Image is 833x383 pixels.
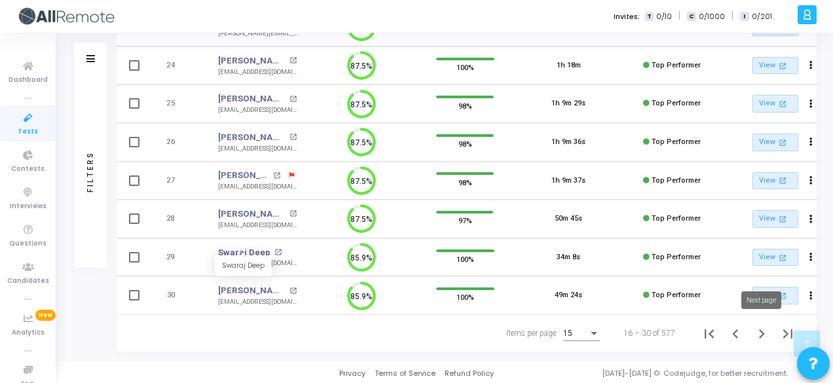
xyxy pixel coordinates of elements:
button: Actions [802,210,821,228]
button: Last page [775,320,801,346]
td: 28 [149,200,205,238]
a: View [752,57,798,75]
span: I [740,12,749,22]
a: [PERSON_NAME] [218,208,286,221]
span: 98% [458,99,472,112]
mat-icon: open_in_new [273,172,280,179]
button: Actions [802,56,821,75]
span: Questions [9,238,46,249]
button: Previous page [722,320,749,346]
a: Privacy [339,368,365,379]
span: Analytics [12,327,45,338]
div: Items per page: [506,327,558,339]
div: [EMAIL_ADDRESS][DOMAIN_NAME] [218,182,297,192]
td: 29 [149,238,205,277]
mat-icon: open_in_new [777,175,788,186]
div: 1h 9m 37s [551,175,585,187]
a: Refund Policy [445,368,494,379]
td: 30 [149,276,205,315]
div: 49m 24s [555,290,582,301]
mat-icon: open_in_new [289,287,297,295]
div: Next page [741,291,781,309]
div: Filters [84,100,96,244]
button: Actions [802,248,821,266]
span: 100% [456,253,474,266]
span: Top Performer [652,291,701,299]
span: 0/1000 [699,11,725,22]
mat-icon: open_in_new [289,96,297,103]
div: 1h 18m [557,60,581,71]
mat-icon: open_in_new [777,60,788,71]
a: View [752,134,798,151]
span: Top Performer [652,61,701,69]
a: View [752,172,798,190]
span: 97% [458,214,472,227]
div: [EMAIL_ADDRESS][DOMAIN_NAME] [218,105,297,115]
mat-icon: open_in_new [777,98,788,109]
a: [PERSON_NAME] [218,169,270,182]
button: First page [696,320,722,346]
button: Actions [802,172,821,190]
span: Top Performer [652,137,701,146]
div: Swaraj Deep [215,256,272,276]
td: 24 [149,46,205,85]
mat-icon: open_in_new [274,249,282,256]
a: Terms of Service [375,368,435,379]
span: 0/201 [752,11,772,22]
div: 1h 9m 29s [551,98,585,109]
span: Top Performer [652,99,701,107]
button: Actions [802,287,821,305]
a: [PERSON_NAME] [218,131,286,144]
span: Top Performer [652,214,701,223]
a: [PERSON_NAME] [218,284,286,297]
span: New [35,310,56,321]
td: 26 [149,123,205,162]
span: Tests [18,126,38,137]
td: 25 [149,84,205,123]
a: View [752,95,798,113]
a: View [752,249,798,266]
span: 100% [456,291,474,304]
a: View [752,210,798,228]
div: 1h 9m 36s [551,137,585,148]
mat-icon: open_in_new [289,57,297,64]
button: Actions [802,133,821,151]
div: [EMAIL_ADDRESS][DOMAIN_NAME] [218,67,297,77]
div: [PERSON_NAME][EMAIL_ADDRESS][DOMAIN_NAME] [218,29,297,39]
div: 50m 45s [555,213,582,225]
label: Invites: [614,11,640,22]
a: [PERSON_NAME] [218,54,286,67]
span: Dashboard [9,75,48,86]
span: Interviews [10,201,46,212]
span: 98% [458,175,472,189]
div: [EMAIL_ADDRESS][DOMAIN_NAME] [218,221,297,230]
mat-icon: open_in_new [777,213,788,225]
span: Candidates [7,276,49,287]
img: logo [16,3,115,29]
span: | [678,9,680,23]
span: | [731,9,733,23]
td: 27 [149,162,205,200]
div: [EMAIL_ADDRESS][DOMAIN_NAME] [218,144,297,154]
span: 98% [458,137,472,151]
mat-icon: open_in_new [777,252,788,263]
a: Swaraj Deep [218,246,270,259]
button: Next page [749,320,775,346]
span: T [645,12,654,22]
mat-select: Items per page: [563,329,600,338]
mat-icon: open_in_new [289,210,297,217]
a: [PERSON_NAME] [218,92,286,105]
span: Top Performer [652,176,701,185]
div: 34m 8s [557,252,580,263]
span: Contests [11,164,45,175]
span: C [687,12,695,22]
div: 16 – 30 of 577 [623,327,675,339]
span: 0/10 [656,11,672,22]
mat-icon: open_in_new [777,137,788,148]
div: [EMAIL_ADDRESS][DOMAIN_NAME] [218,297,297,307]
button: Actions [802,95,821,113]
span: Top Performer [652,253,701,261]
span: 100% [456,61,474,74]
div: [DATE]-[DATE] © Codejudge, for better recruitment. [494,368,817,379]
span: 15 [563,329,572,338]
